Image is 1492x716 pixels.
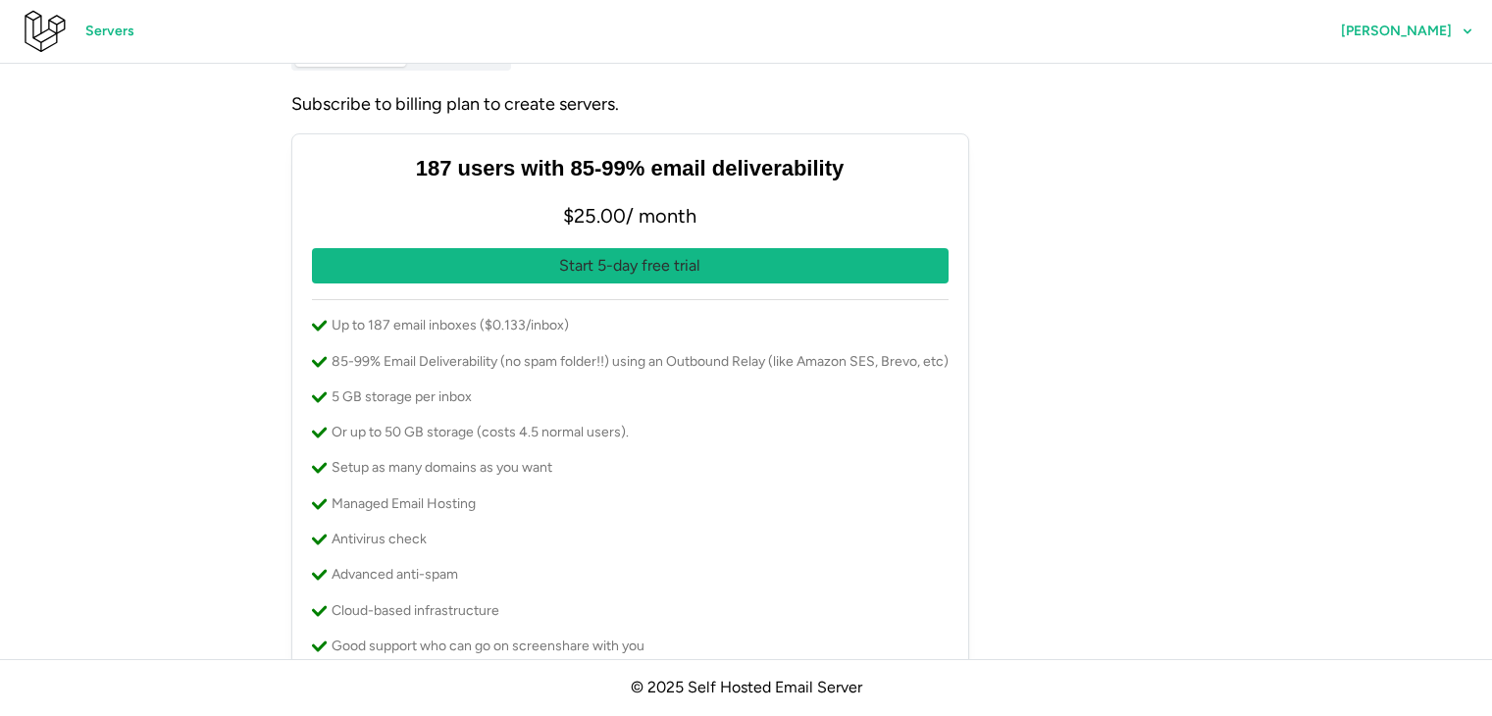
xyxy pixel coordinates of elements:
button: Start 5-day free trial [312,248,949,283]
p: $ 25.00 / month [312,200,949,232]
p: Or up to 50 GB storage (costs 4.5 normal users). [332,423,629,442]
p: Managed Email Hosting [332,494,476,514]
span: Servers [85,15,134,48]
p: Advanced anti-spam [332,565,458,585]
p: Up to 187 email inboxes ($0.133/inbox) [332,316,569,335]
div: Subscribe to billing plan to create servers. [291,90,1202,119]
p: 5 GB storage per inbox [332,387,472,407]
span: [PERSON_NAME] [1341,25,1452,38]
button: [PERSON_NAME] [1322,14,1492,49]
p: Cloud-based infrastructure [332,601,499,621]
p: Good support who can go on screenshare with you [332,637,644,656]
p: 85-99% Email Deliverability (no spam folder!!) using an Outbound Relay (like Amazon SES, Brevo, etc) [332,352,949,372]
a: Servers [67,14,153,49]
p: Start 5-day free trial [559,254,700,279]
p: Antivirus check [332,530,427,549]
p: Setup as many domains as you want [332,458,552,478]
h3: 187 users with 85-99% email deliverability [312,154,949,184]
